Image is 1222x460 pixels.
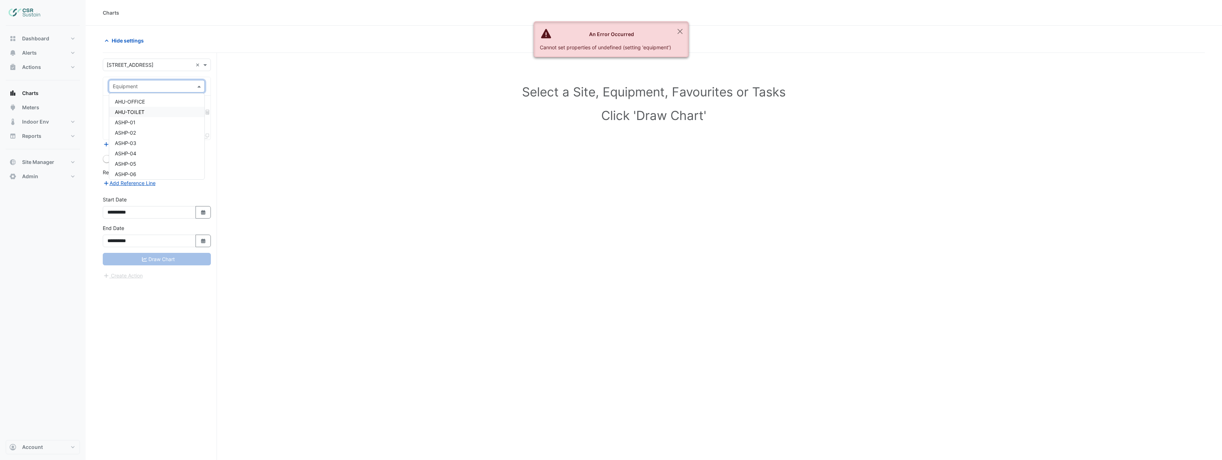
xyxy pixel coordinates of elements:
[22,35,49,42] span: Dashboard
[204,133,209,139] span: Clone Favourites and Tasks from this Equipment to other Equipment
[112,37,144,44] span: Hide settings
[109,94,204,179] div: Options List
[103,140,146,149] button: Add Equipment
[118,84,1189,99] h1: Select a Site, Equipment, Favourites or Tasks
[22,118,49,125] span: Indoor Env
[9,90,16,97] app-icon: Charts
[22,49,37,56] span: Alerts
[6,440,80,454] button: Account
[9,64,16,71] app-icon: Actions
[6,169,80,184] button: Admin
[9,132,16,140] app-icon: Reports
[9,118,16,125] app-icon: Indoor Env
[9,104,16,111] app-icon: Meters
[672,22,688,41] button: Close
[118,108,1189,123] h1: Click 'Draw Chart'
[9,49,16,56] app-icon: Alerts
[115,150,136,156] span: ASHP-04
[103,272,143,278] app-escalated-ticket-create-button: Please correct errors first
[22,444,43,451] span: Account
[6,31,80,46] button: Dashboard
[204,109,211,115] span: Choose Function
[22,159,54,166] span: Site Manager
[9,173,16,180] app-icon: Admin
[6,115,80,129] button: Indoor Env
[103,179,156,187] button: Add Reference Line
[115,130,136,136] span: ASHP-02
[22,104,39,111] span: Meters
[103,169,140,176] label: Reference Lines
[115,161,136,167] span: ASHP-05
[103,9,119,16] div: Charts
[9,35,16,42] app-icon: Dashboard
[115,109,144,115] span: AHU-TOILET
[9,6,41,20] img: Company Logo
[196,61,202,69] span: Clear
[6,60,80,74] button: Actions
[6,100,80,115] button: Meters
[540,44,671,51] div: Cannot set properties of undefined (setting 'equipment')
[115,119,136,125] span: ASHP-01
[200,238,207,244] fa-icon: Select Date
[22,64,41,71] span: Actions
[22,173,38,180] span: Admin
[103,34,148,47] button: Hide settings
[115,171,136,177] span: ASHP-06
[6,46,80,60] button: Alerts
[22,132,41,140] span: Reports
[9,159,16,166] app-icon: Site Manager
[6,86,80,100] button: Charts
[103,196,127,203] label: Start Date
[6,155,80,169] button: Site Manager
[115,99,145,105] span: AHU-OFFICE
[589,31,634,37] strong: An Error Occurred
[6,129,80,143] button: Reports
[103,224,124,232] label: End Date
[115,140,136,146] span: ASHP-03
[200,209,207,215] fa-icon: Select Date
[22,90,39,97] span: Charts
